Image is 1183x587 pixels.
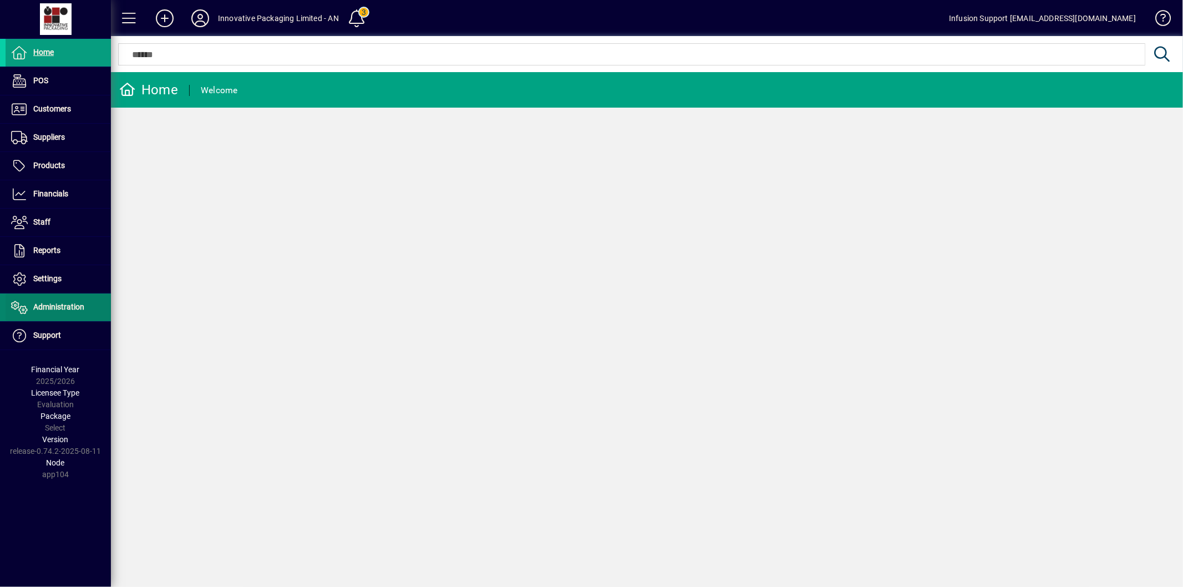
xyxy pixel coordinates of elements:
span: Version [43,435,69,444]
a: Support [6,322,111,350]
span: Staff [33,217,50,226]
span: Settings [33,274,62,283]
span: Products [33,161,65,170]
a: Financials [6,180,111,208]
div: Home [119,81,178,99]
a: Staff [6,209,111,236]
div: Welcome [201,82,238,99]
span: Administration [33,302,84,311]
span: Support [33,331,61,340]
span: Financial Year [32,365,80,374]
span: Package [40,412,70,421]
span: Reports [33,246,60,255]
span: Suppliers [33,133,65,141]
div: Infusion Support [EMAIL_ADDRESS][DOMAIN_NAME] [949,9,1136,27]
button: Add [147,8,182,28]
a: Reports [6,237,111,265]
span: Financials [33,189,68,198]
span: Customers [33,104,71,113]
a: Settings [6,265,111,293]
div: Innovative Packaging Limited - AN [218,9,339,27]
a: Customers [6,95,111,123]
a: POS [6,67,111,95]
button: Profile [182,8,218,28]
span: Licensee Type [32,388,80,397]
a: Suppliers [6,124,111,151]
span: Home [33,48,54,57]
span: POS [33,76,48,85]
a: Administration [6,293,111,321]
a: Knowledge Base [1147,2,1169,38]
span: Node [47,458,65,467]
a: Products [6,152,111,180]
